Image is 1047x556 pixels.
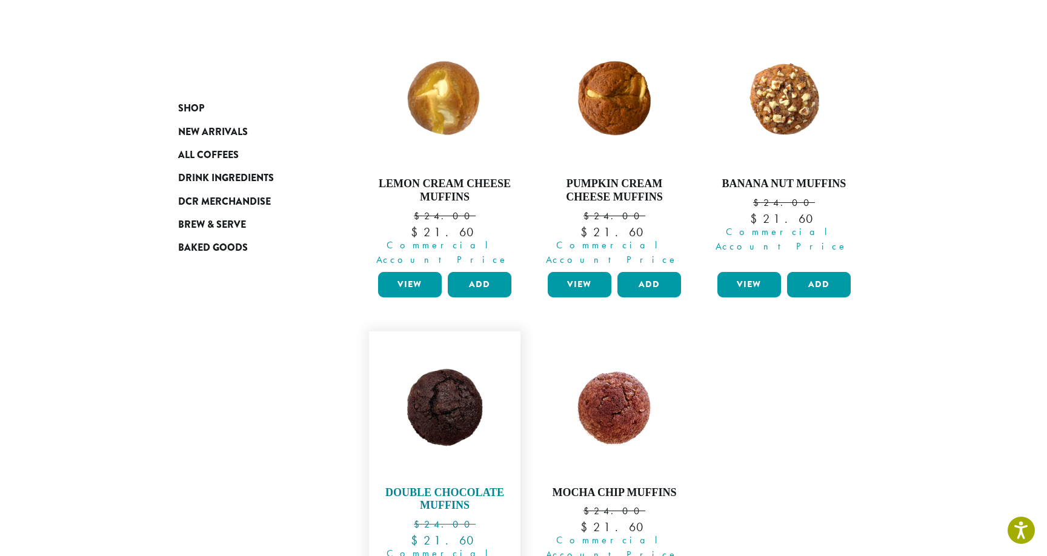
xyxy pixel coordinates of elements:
span: Commercial Account Price [370,238,514,267]
span: $ [580,519,593,535]
bdi: 21.60 [411,224,479,240]
bdi: 24.00 [583,505,645,517]
span: $ [411,224,424,240]
a: Pumpkin Cream Cheese Muffins $24.00 Commercial Account Price [545,28,684,266]
button: Add [787,272,851,297]
h4: Lemon Cream Cheese Muffins [375,177,514,204]
button: Add [617,272,681,297]
img: ABC-Pumpkin-Cream-Cheese-Muffin-stock-image.jpg [545,28,684,168]
button: Add [448,272,511,297]
span: Commercial Account Price [540,238,684,267]
bdi: 24.00 [753,196,815,209]
span: $ [753,196,763,209]
bdi: 24.00 [583,210,645,222]
span: $ [414,210,424,222]
a: Brew & Serve [178,213,324,236]
a: Drink Ingredients [178,167,324,190]
a: View [378,272,442,297]
span: $ [580,224,593,240]
span: DCR Merchandise [178,194,271,210]
bdi: 24.00 [414,518,476,531]
a: Lemon Cream Cheese Muffins $24.00 Commercial Account Price [375,28,514,266]
h4: Banana Nut Muffins [714,177,854,191]
span: Commercial Account Price [710,225,854,254]
bdi: 21.60 [580,224,648,240]
h4: Pumpkin Cream Cheese Muffins [545,177,684,204]
bdi: 21.60 [411,532,479,548]
span: Brew & Serve [178,217,246,233]
bdi: 21.60 [580,519,648,535]
a: Baked Goods [178,236,324,259]
a: View [548,272,611,297]
span: Baked Goods [178,240,248,256]
h4: Mocha Chip Muffins [545,486,684,500]
span: $ [583,505,594,517]
img: ABC-Lemon-Cream-Cheese-Muffin-stock-image.jpg [375,28,514,168]
span: $ [414,518,424,531]
span: $ [750,211,763,227]
h4: Double Chocolate Muffins [375,486,514,512]
a: Shop [178,97,324,120]
span: $ [583,210,594,222]
img: Double-Chocolate-Chip-Muffin.jpg [375,337,514,477]
span: New Arrivals [178,125,248,140]
img: ABC-Banana-Nut-Muffin-stock-image.jpg [714,28,854,168]
span: Drink Ingredients [178,171,274,186]
a: View [717,272,781,297]
bdi: 24.00 [414,210,476,222]
a: All Coffees [178,144,324,167]
span: $ [411,532,424,548]
a: Banana Nut Muffins $24.00 Commercial Account Price [714,28,854,266]
img: ABC-Mocha-Chip-Muffin-stock-image.jpg [545,337,684,477]
bdi: 21.60 [750,211,818,227]
a: DCR Merchandise [178,190,324,213]
span: Shop [178,101,204,116]
a: New Arrivals [178,120,324,143]
span: All Coffees [178,148,239,163]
